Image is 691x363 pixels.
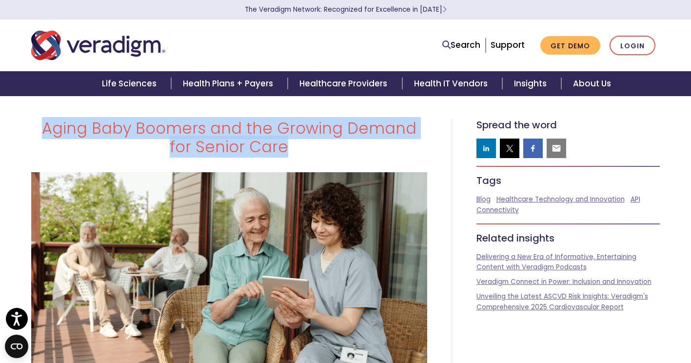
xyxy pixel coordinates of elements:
img: email sharing button [552,143,561,153]
button: Open CMP widget [5,335,28,358]
a: Get Demo [540,36,600,55]
h5: Tags [476,175,660,186]
img: linkedin sharing button [481,143,491,153]
a: Life Sciences [90,71,171,96]
h5: Related insights [476,232,660,244]
img: Veradigm logo [31,29,165,61]
h5: Spread the word [476,119,660,131]
h1: Aging Baby Boomers and the Growing Demand for Senior Care [31,119,427,157]
a: Login [610,36,655,56]
a: Healthcare Technology and Innovation [496,195,625,204]
a: About Us [561,71,623,96]
a: Unveiling the Latest ASCVD Risk Insights: Veradigm's Comprehensive 2025 Cardiovascular Report [476,292,648,312]
span: Learn More [442,5,447,14]
a: Health Plans + Payers [171,71,288,96]
a: The Veradigm Network: Recognized for Excellence in [DATE]Learn More [245,5,447,14]
a: Blog [476,195,491,204]
a: Insights [502,71,561,96]
a: Search [442,39,480,52]
img: facebook sharing button [528,143,538,153]
a: API Connectivity [476,195,640,215]
a: Veradigm Connect in Power: Inclusion and Innovation [476,277,652,286]
a: Delivering a New Era of Informative, Entertaining Content with Veradigm Podcasts [476,252,636,272]
a: Support [491,39,525,51]
img: twitter sharing button [505,143,514,153]
iframe: Drift Chat Widget [504,293,679,351]
a: Healthcare Providers [288,71,402,96]
a: Health IT Vendors [402,71,502,96]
